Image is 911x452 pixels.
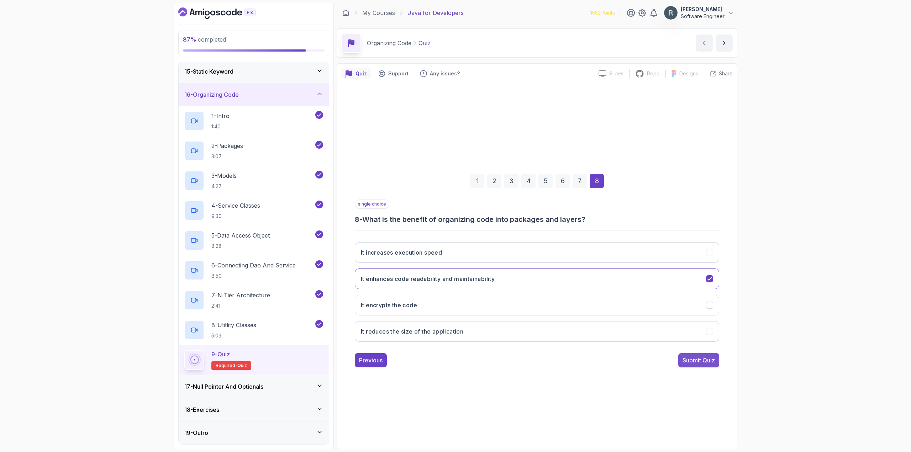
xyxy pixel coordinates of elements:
div: 2 [487,174,501,188]
p: 9:30 [211,213,260,220]
p: Software Engineer [681,13,725,20]
span: 87 % [183,36,196,43]
p: 8 - Utitlity Classes [211,321,256,329]
button: 3-Models4:27 [184,171,323,191]
p: 9 - Quiz [211,350,230,358]
button: Feedback button [416,68,464,79]
div: 1 [470,174,484,188]
span: Required- [216,363,237,368]
h3: It increases execution speed [361,248,442,257]
button: 6-Connecting Dao And Service8:50 [184,260,323,280]
h3: It reduces the size of the application [361,327,463,336]
p: 8:50 [211,272,296,280]
button: Previous [355,353,387,367]
p: Quiz [356,70,367,77]
div: 6 [555,174,570,188]
button: Share [704,70,733,77]
h3: 8 - What is the benefit of organizing code into packages and layers? [355,214,719,224]
button: 5-Data Access Object8:28 [184,230,323,250]
p: single choice [355,200,389,209]
p: Any issues? [430,70,460,77]
h3: It encrypts the code [361,301,417,309]
a: Dashboard [342,9,349,16]
h3: 19 - Outro [184,429,208,437]
button: It encrypts the code [355,295,719,315]
p: 7 - N Tier Architecture [211,291,270,299]
button: 19-Outro [179,421,329,444]
p: Organizing Code [367,39,411,47]
button: previous content [696,34,713,52]
div: 7 [573,174,587,188]
p: 4:27 [211,183,237,190]
p: 6 - Connecting Dao And Service [211,261,296,270]
button: 16-Organizing Code [179,83,329,106]
button: 17-Null Pointer And Optionals [179,375,329,398]
button: quiz button [341,68,371,79]
div: Submit Quiz [683,356,715,365]
img: user profile image [664,6,678,20]
p: Java for Developers [408,9,464,17]
p: 1 - Intro [211,112,230,120]
h3: 17 - Null Pointer And Optionals [184,382,263,391]
button: 1-Intro1:40 [184,111,323,131]
div: Previous [359,356,383,365]
button: It enhances code readability and maintainability [355,268,719,289]
p: Share [719,70,733,77]
p: [PERSON_NAME] [681,6,725,13]
div: 4 [521,174,536,188]
button: 9-QuizRequired-quiz [184,350,323,370]
p: Repo [647,70,660,77]
button: It reduces the size of the application [355,321,719,342]
p: 1552 Points [590,9,615,16]
p: 2 - Packages [211,142,243,150]
button: 4-Service Classes9:30 [184,201,323,220]
button: Submit Quiz [678,353,719,367]
a: My Courses [362,9,395,17]
span: quiz [237,363,247,368]
p: 5 - Data Access Object [211,231,270,240]
button: 18-Exercises [179,398,329,421]
p: Slides [609,70,623,77]
button: Support button [374,68,413,79]
p: 4 - Service Classes [211,201,260,210]
div: 5 [538,174,553,188]
p: 1:40 [211,123,230,130]
button: 2-Packages3:07 [184,141,323,161]
a: Dashboard [178,7,272,19]
button: 8-Utitlity Classes5:03 [184,320,323,340]
h3: 15 - Static Keyword [184,67,233,76]
button: 7-N Tier Architecture2:41 [184,290,323,310]
h3: 16 - Organizing Code [184,90,239,99]
p: 3:07 [211,153,243,160]
button: next content [716,34,733,52]
p: Designs [679,70,698,77]
h3: It enhances code readability and maintainability [361,275,495,283]
span: completed [183,36,226,43]
p: 5:03 [211,332,256,339]
h3: 18 - Exercises [184,405,219,414]
button: user profile image[PERSON_NAME]Software Engineer [664,6,734,20]
p: Support [388,70,409,77]
p: 2:41 [211,302,270,309]
p: Quiz [418,39,431,47]
p: 8:28 [211,243,270,250]
button: 15-Static Keyword [179,60,329,83]
div: 8 [590,174,604,188]
button: It increases execution speed [355,242,719,263]
p: 3 - Models [211,171,237,180]
div: 3 [504,174,518,188]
